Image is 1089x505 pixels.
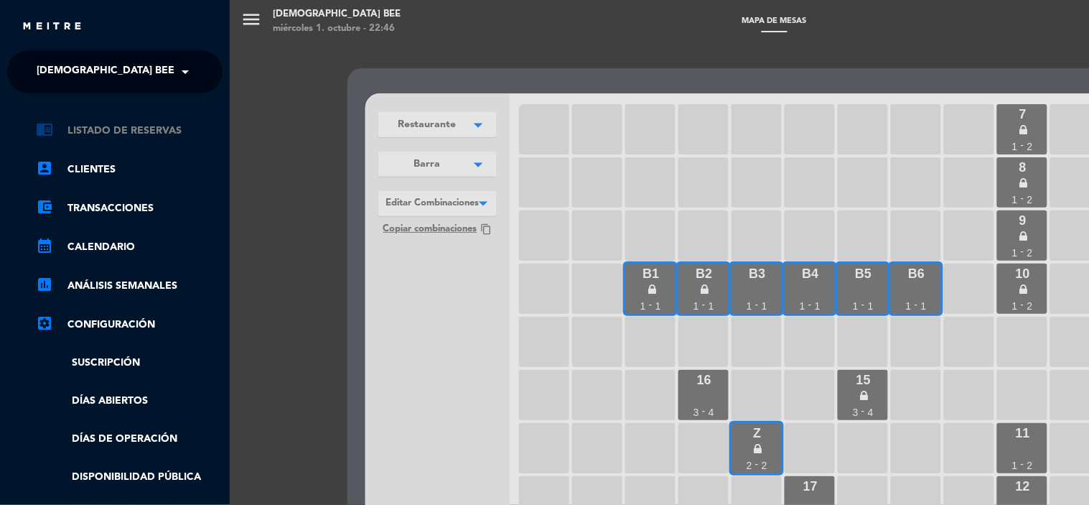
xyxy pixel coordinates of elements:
a: calendar_monthCalendario [36,238,223,256]
a: Días de Operación [36,431,223,448]
a: Suscripción [36,355,223,371]
i: assessment [36,276,53,293]
i: calendar_month [36,237,53,254]
i: chrome_reader_mode [36,121,53,138]
a: Días abiertos [36,393,223,409]
img: MEITRE [22,22,83,32]
a: chrome_reader_modeListado de Reservas [36,122,223,139]
a: assessmentANÁLISIS SEMANALES [36,277,223,295]
a: Configuración [36,316,223,333]
a: account_boxClientes [36,161,223,178]
a: account_balance_walletTransacciones [36,200,223,217]
i: settings_applications [36,315,53,332]
span: [DEMOGRAPHIC_DATA] Bee [37,57,174,87]
a: Disponibilidad pública [36,469,223,486]
i: account_box [36,159,53,177]
i: account_balance_wallet [36,198,53,216]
